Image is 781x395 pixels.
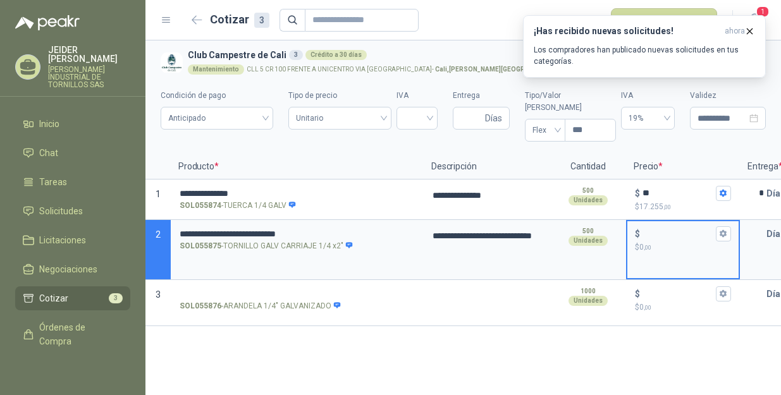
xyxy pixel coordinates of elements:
p: [PERSON_NAME] INDUSTRIAL DE TORNILLOS SAS [48,66,130,88]
h2: Cotizar [210,11,269,28]
p: $ [635,227,640,241]
input: $$0,00 [643,229,713,238]
label: IVA [621,90,675,102]
span: 0 [639,243,651,252]
a: Remisiones [15,358,130,382]
div: Crédito a 30 días [305,50,367,60]
label: Condición de pago [161,90,273,102]
p: - ARANDELA 1/4" GALVANIZADO [180,300,341,312]
p: CLL 5 CR 100 FRENTE A UNICENTRO VIA [GEOGRAPHIC_DATA] - [247,66,566,73]
span: 17.255 [639,202,671,211]
span: Anticipado [168,109,266,128]
label: Tipo de precio [288,90,392,102]
span: 2 [156,229,161,240]
p: Los compradores han publicado nuevas solicitudes en tus categorías. [534,44,755,67]
span: Tareas [39,175,67,189]
span: ,00 [644,244,651,251]
button: $$0,00 [716,286,731,301]
input: $$17.255,00 [643,188,713,198]
input: SOL055874-TUERCA 1/4 GALV [180,189,415,198]
p: Cantidad [550,154,626,179]
label: Entrega [453,90,510,102]
div: Unidades [569,296,608,306]
a: Tareas [15,170,130,194]
a: Chat [15,141,130,165]
strong: SOL055876 [180,300,221,312]
span: 19% [629,109,667,128]
button: 1 [743,9,766,32]
span: Órdenes de Compra [39,320,118,348]
a: Negociaciones [15,257,130,281]
span: ,00 [644,304,651,311]
a: Cotizar3 [15,286,130,310]
p: - TUERCA 1/4 GALV [180,200,297,212]
span: 3 [109,293,123,303]
p: Descripción [424,154,550,179]
p: JEIDER [PERSON_NAME] [48,46,130,63]
span: 1 [156,189,161,199]
span: Negociaciones [39,262,97,276]
div: Unidades [569,236,608,246]
label: Validez [690,90,766,102]
div: Mantenimiento [188,64,244,75]
strong: Cali , [PERSON_NAME][GEOGRAPHIC_DATA] [435,66,566,73]
div: 3 [289,50,303,60]
p: 500 [582,226,594,236]
span: Unitario [296,109,384,128]
span: Licitaciones [39,233,86,247]
span: Días [485,107,502,129]
p: - TORNILLO GALV CARRIAJE 1/4 x2" [180,240,354,252]
span: ahora [725,26,745,37]
span: 0 [639,303,651,312]
p: $ [635,241,731,253]
p: $ [635,287,640,301]
span: Solicitudes [39,204,83,218]
strong: SOL055874 [180,200,221,212]
span: Cotizar [39,291,68,305]
a: Licitaciones [15,228,130,252]
input: $$0,00 [643,289,713,298]
h3: Club Campestre de Cali [188,48,761,62]
button: ¡Has recibido nuevas solicitudes!ahora Los compradores han publicado nuevas solicitudes en tus ca... [523,15,766,78]
div: 3 [254,13,269,28]
a: Órdenes de Compra [15,315,130,353]
label: Tipo/Valor [PERSON_NAME] [525,90,616,114]
span: Flex [532,121,558,140]
p: $ [635,186,640,200]
span: Inicio [39,117,59,131]
p: Producto [171,154,424,179]
span: Remisiones [39,363,86,377]
p: Precio [626,154,740,179]
button: $$17.255,00 [716,186,731,201]
button: Publicar cotizaciones [611,8,717,32]
h3: ¡Has recibido nuevas solicitudes! [534,26,720,37]
label: IVA [397,90,438,102]
img: Company Logo [161,52,183,74]
img: Logo peakr [15,15,80,30]
a: Solicitudes [15,199,130,223]
span: ,00 [663,204,671,210]
p: 500 [582,186,594,196]
p: $ [635,301,731,313]
strong: SOL055875 [180,240,221,252]
span: Chat [39,146,58,160]
button: $$0,00 [716,226,731,241]
span: 1 [756,6,770,18]
p: 1000 [581,286,596,296]
input: SOL055875-TORNILLO GALV CARRIAJE 1/4 x2" [180,229,415,239]
div: Unidades [569,195,608,205]
a: Inicio [15,112,130,136]
span: 3 [156,289,161,300]
input: SOL055876-ARANDELA 1/4" GALVANIZADO [180,289,415,299]
p: $ [635,201,731,213]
